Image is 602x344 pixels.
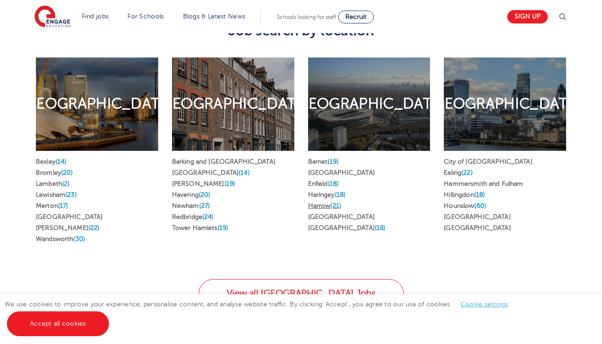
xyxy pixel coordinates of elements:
[199,279,404,308] a: View all [GEOGRAPHIC_DATA] Jobs
[308,158,338,165] a: Barnet(19)
[172,213,214,220] a: Redbridge(24)
[444,191,485,198] a: Hillingdon(18)
[308,202,341,209] a: Harrow(21)
[239,169,250,176] span: (14)
[183,13,246,20] a: Blogs & Latest News
[61,169,73,176] span: (20)
[7,311,109,336] a: Accept all cookies
[36,169,73,176] a: Bromley(20)
[34,6,70,29] img: Engage Education
[444,158,533,165] a: City of [GEOGRAPHIC_DATA]
[330,202,341,209] span: (21)
[127,13,164,20] a: For Schools
[444,180,523,187] a: Hammersmith and Fulham
[172,224,228,231] a: Tower Hamlets(19)
[327,158,338,165] span: (19)
[224,180,235,187] span: (19)
[308,169,375,176] a: [GEOGRAPHIC_DATA]
[474,202,486,209] span: (60)
[199,202,210,209] span: (27)
[36,235,85,242] a: Wandsworth(30)
[36,191,77,198] a: Lewisham(23)
[308,191,346,198] a: Haringey(18)
[88,224,100,231] span: (22)
[36,213,103,220] a: [GEOGRAPHIC_DATA]
[65,191,77,198] span: (23)
[82,13,109,20] a: Find jobs
[56,158,67,165] span: (14)
[444,213,510,220] a: [GEOGRAPHIC_DATA]
[444,202,486,209] a: Hounslow(60)
[5,301,517,327] span: We use cookies to improve your experience, personalise content, and analyse website traffic. By c...
[199,191,211,198] span: (20)
[172,169,250,176] a: [GEOGRAPHIC_DATA](14)
[58,202,69,209] span: (17)
[328,180,339,187] span: (18)
[308,213,375,220] a: [GEOGRAPHIC_DATA]
[461,169,473,176] span: (22)
[474,191,485,198] span: (18)
[36,224,99,231] a: [PERSON_NAME](22)
[172,202,210,209] a: Newham(27)
[172,191,211,198] a: Havering(20)
[444,224,510,231] a: [GEOGRAPHIC_DATA]
[202,213,214,220] span: (24)
[507,10,548,23] a: Sign up
[461,301,508,308] a: Cookie settings
[308,224,386,231] a: [GEOGRAPHIC_DATA](18)
[444,169,472,176] a: Ealing(22)
[157,94,309,114] h2: [GEOGRAPHIC_DATA]
[21,94,173,114] h2: [GEOGRAPHIC_DATA]
[335,191,346,198] span: (18)
[277,14,336,20] span: Schools looking for staff
[172,158,275,165] a: Barking and [GEOGRAPHIC_DATA]
[36,180,69,187] a: Lambeth(2)
[218,224,229,231] span: (19)
[36,158,66,165] a: Bexley(14)
[375,224,386,231] span: (18)
[308,180,339,187] a: Enfield(18)
[62,180,69,187] span: (2)
[73,235,85,242] span: (30)
[429,94,581,114] h2: [GEOGRAPHIC_DATA]
[172,180,235,187] a: [PERSON_NAME](19)
[293,94,445,114] h2: [GEOGRAPHIC_DATA]
[338,11,374,23] a: Recruit
[345,13,367,20] span: Recruit
[36,202,68,209] a: Merton(17)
